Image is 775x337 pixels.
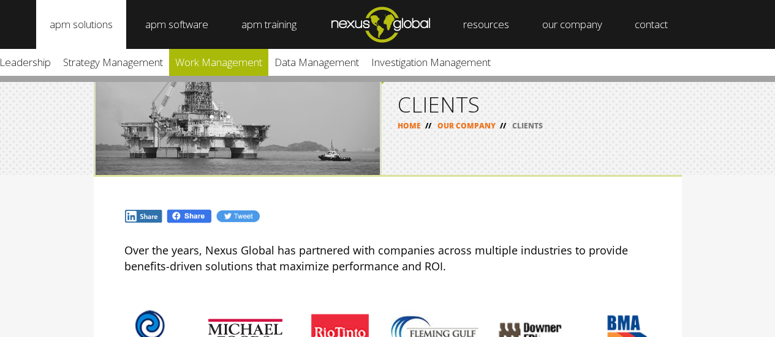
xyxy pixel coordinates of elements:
a: OUR COMPANY [437,120,496,131]
span: // [496,120,510,131]
img: Fb.png [166,209,213,224]
a: Data Management [268,49,365,76]
h1: CLIENTS [398,94,666,115]
a: HOME [398,120,421,131]
span: // [421,120,436,131]
a: Strategy Management [57,49,169,76]
img: In.jpg [124,209,164,223]
a: Investigation Management [365,49,497,76]
p: Over the years, Nexus Global has partnered with companies across multiple industries to provide b... [124,242,651,274]
img: Tw.jpg [216,209,260,223]
a: Work Management [169,49,268,76]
